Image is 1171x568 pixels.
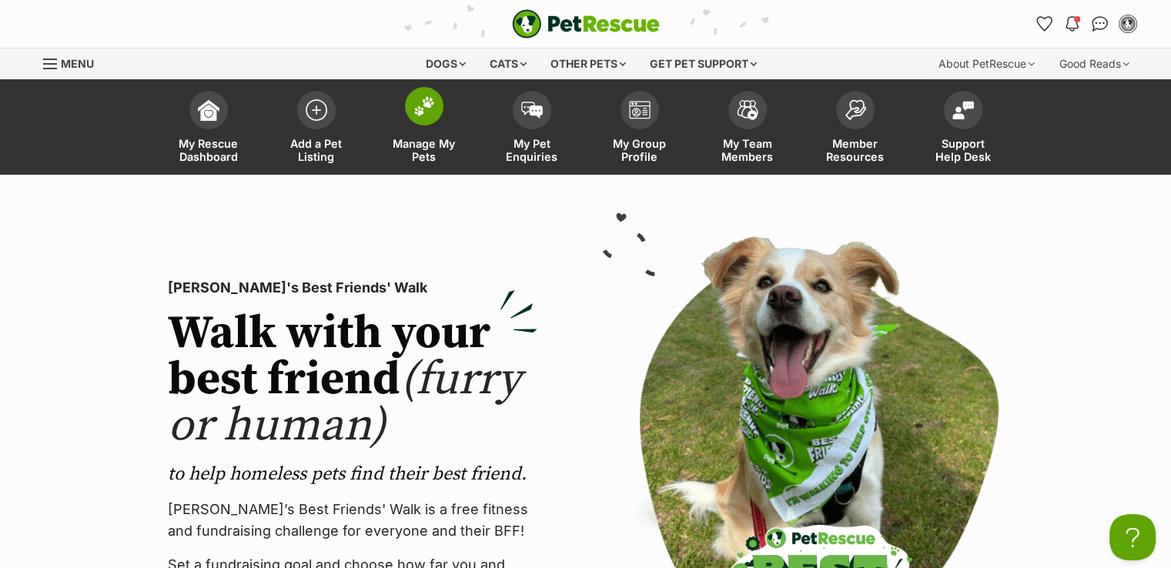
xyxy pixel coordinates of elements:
[737,100,758,120] img: team-members-icon-5396bd8760b3fe7c0b43da4ab00e1e3bb1a5d9ba89233759b79545d2d3fc5d0d.svg
[586,83,694,175] a: My Group Profile
[1066,16,1078,32] img: notifications-46538b983faf8c2785f20acdc204bb7945ddae34d4c08c2a6579f10ce5e182be.svg
[198,99,219,121] img: dashboard-icon-eb2f2d2d3e046f16d808141f083e7271f6b2e854fb5c12c21221c1fb7104beca.svg
[1092,16,1108,32] img: chat-41dd97257d64d25036548639549fe6c8038ab92f7586957e7f3b1b290dea8141.svg
[629,101,651,119] img: group-profile-icon-3fa3cf56718a62981997c0bc7e787c4b2cf8bcc04b72c1350f741eb67cf2f40e.svg
[263,83,370,175] a: Add a Pet Listing
[694,83,801,175] a: My Team Members
[605,137,674,163] span: My Group Profile
[174,137,243,163] span: My Rescue Dashboard
[639,48,768,79] div: Get pet support
[479,48,537,79] div: Cats
[512,9,660,38] img: logo-e224e6f780fb5917bec1dbf3a21bbac754714ae5b6737aabdf751b685950b380.svg
[512,9,660,38] a: PetRescue
[168,351,521,455] span: (furry or human)
[1032,12,1140,36] ul: Account quick links
[415,48,477,79] div: Dogs
[1088,12,1112,36] a: Conversations
[43,48,105,76] a: Menu
[909,83,1017,175] a: Support Help Desk
[370,83,478,175] a: Manage My Pets
[801,83,909,175] a: Member Resources
[845,99,866,120] img: member-resources-icon-8e73f808a243e03378d46382f2149f9095a855e16c252ad45f914b54edf8863c.svg
[478,83,586,175] a: My Pet Enquiries
[928,137,998,163] span: Support Help Desk
[540,48,637,79] div: Other pets
[168,311,537,449] h2: Walk with your best friend
[413,96,435,116] img: manage-my-pets-icon-02211641906a0b7f246fdf0571729dbe1e7629f14944591b6c1af311fb30b64b.svg
[131,109,259,216] img: https://img.kwcdn.com/product/fancy/a292c482-c47c-4dba-9004-f075f0a67c0b.jpg?imageMogr2/strip/siz...
[1032,12,1057,36] a: Favourites
[155,83,263,175] a: My Rescue Dashboard
[497,137,567,163] span: My Pet Enquiries
[1049,48,1140,79] div: Good Reads
[282,137,351,163] span: Add a Pet Listing
[61,57,94,70] span: Menu
[952,101,974,119] img: help-desk-icon-fdf02630f3aa405de69fd3d07c3f3aa587a6932b1a1747fa1d2bba05be0121f9.svg
[521,102,543,119] img: pet-enquiries-icon-7e3ad2cf08bfb03b45e93fb7055b45f3efa6380592205ae92323e6603595dc1f.svg
[168,277,537,299] p: [PERSON_NAME]'s Best Friends' Walk
[168,499,537,542] p: [PERSON_NAME]’s Best Friends' Walk is a free fitness and fundraising challenge for everyone and t...
[821,137,890,163] span: Member Resources
[1116,12,1140,36] button: My account
[306,99,327,121] img: add-pet-listing-icon-0afa8454b4691262ce3f59096e99ab1cd57d4a30225e0717b998d2c9b9846f56.svg
[713,137,782,163] span: My Team Members
[390,137,459,163] span: Manage My Pets
[928,48,1046,79] div: About PetRescue
[168,462,537,486] p: to help homeless pets find their best friend.
[1060,12,1085,36] button: Notifications
[1120,16,1136,32] img: Lynne Thurston profile pic
[1109,514,1156,560] iframe: Help Scout Beacon - Open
